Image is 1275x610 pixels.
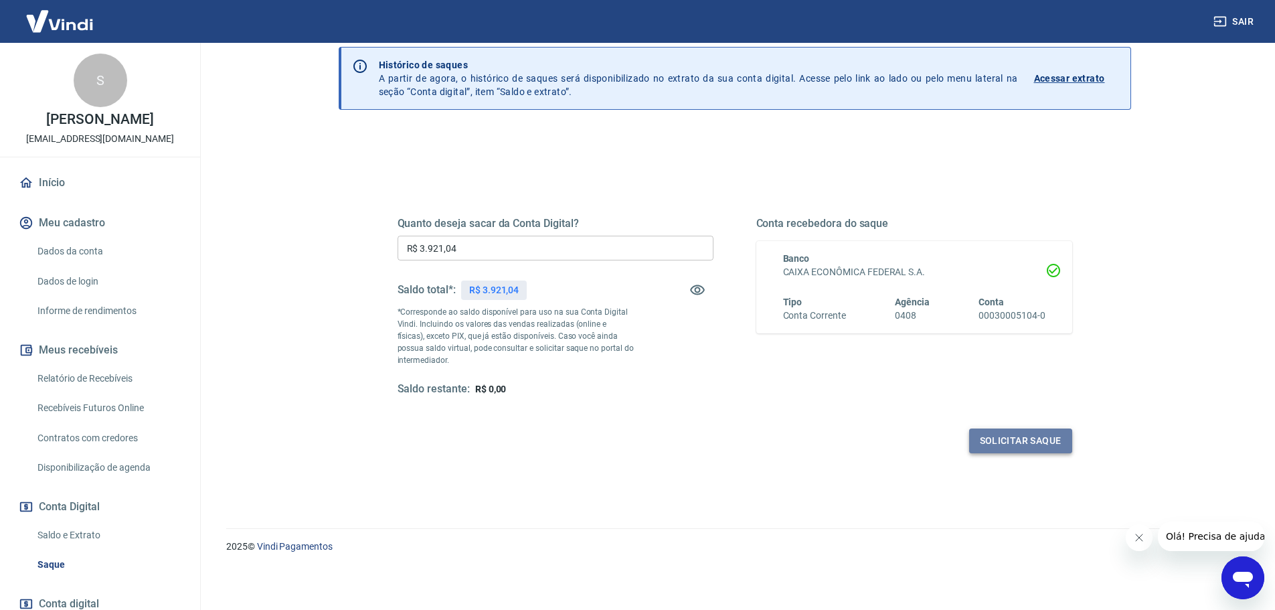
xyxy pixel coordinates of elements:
p: Acessar extrato [1034,72,1105,85]
button: Sair [1211,9,1259,34]
a: Vindi Pagamentos [257,541,333,552]
button: Meus recebíveis [16,335,184,365]
span: Olá! Precisa de ajuda? [8,9,112,20]
div: S [74,54,127,107]
a: Dados de login [32,268,184,295]
h5: Quanto deseja sacar da Conta Digital? [398,217,713,230]
a: Acessar extrato [1034,58,1120,98]
button: Solicitar saque [969,429,1072,453]
p: [EMAIL_ADDRESS][DOMAIN_NAME] [26,132,174,146]
p: R$ 3.921,04 [469,283,519,297]
a: Dados da conta [32,238,184,265]
p: *Corresponde ao saldo disponível para uso na sua Conta Digital Vindi. Incluindo os valores das ve... [398,306,634,366]
a: Disponibilização de agenda [32,454,184,481]
a: Recebíveis Futuros Online [32,394,184,422]
p: Histórico de saques [379,58,1018,72]
span: R$ 0,00 [475,384,507,394]
h5: Saldo total*: [398,283,456,297]
a: Informe de rendimentos [32,297,184,325]
button: Conta Digital [16,492,184,522]
span: Banco [783,253,810,264]
h6: CAIXA ECONÔMICA FEDERAL S.A. [783,265,1045,279]
iframe: Botão para abrir a janela de mensagens [1221,556,1264,599]
h6: 00030005104-0 [979,309,1045,323]
span: Tipo [783,297,802,307]
span: Agência [895,297,930,307]
a: Relatório de Recebíveis [32,365,184,392]
iframe: Fechar mensagem [1126,524,1153,551]
p: [PERSON_NAME] [46,112,153,127]
img: Vindi [16,1,103,42]
a: Saldo e Extrato [32,522,184,549]
iframe: Mensagem da empresa [1158,522,1264,551]
span: Conta [979,297,1004,307]
a: Saque [32,551,184,579]
h5: Saldo restante: [398,382,470,396]
h6: Conta Corrente [783,309,846,323]
h6: 0408 [895,309,930,323]
h5: Conta recebedora do saque [756,217,1072,230]
a: Contratos com credores [32,425,184,452]
p: 2025 © [226,540,1243,554]
p: A partir de agora, o histórico de saques será disponibilizado no extrato da sua conta digital. Ac... [379,58,1018,98]
a: Início [16,168,184,198]
button: Meu cadastro [16,208,184,238]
